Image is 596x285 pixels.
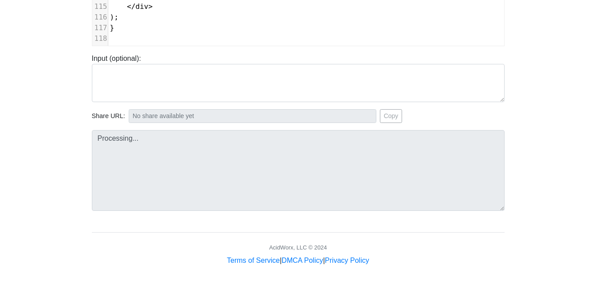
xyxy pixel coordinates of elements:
a: Terms of Service [227,257,280,264]
span: div [135,2,148,11]
span: } [110,24,114,32]
div: AcidWorx, LLC © 2024 [269,243,327,252]
span: > [148,2,153,11]
div: 115 [92,1,108,12]
span: ); [110,13,118,21]
div: | | [227,255,369,266]
div: Input (optional): [85,53,511,102]
a: DMCA Policy [282,257,323,264]
input: No share available yet [129,109,376,123]
button: Copy [380,109,403,123]
div: 118 [92,33,108,44]
span: Share URL: [92,111,125,121]
span: </ [127,2,135,11]
a: Privacy Policy [325,257,369,264]
div: 116 [92,12,108,23]
div: 117 [92,23,108,33]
